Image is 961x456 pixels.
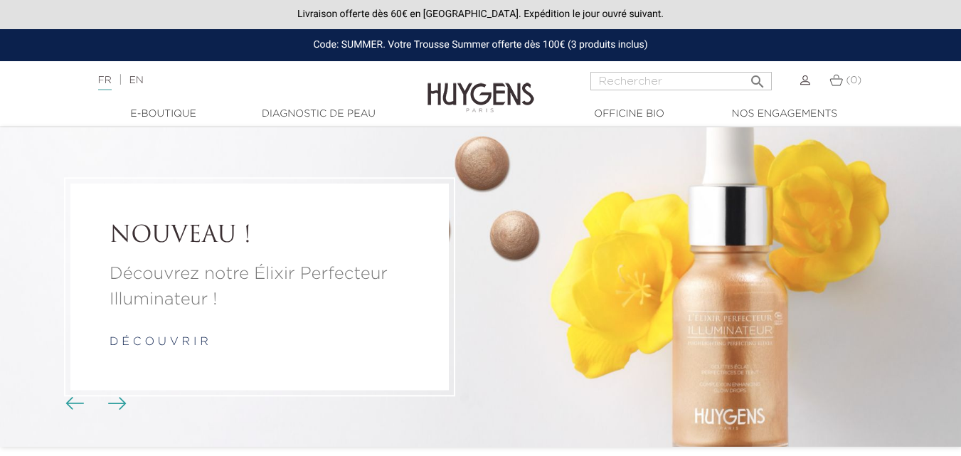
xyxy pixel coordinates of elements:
[129,75,143,85] a: EN
[846,75,861,85] span: (0)
[98,75,112,90] a: FR
[428,60,534,115] img: Huygens
[558,107,701,122] a: Officine Bio
[71,393,117,415] div: Boutons du carrousel
[110,261,410,312] a: Découvrez notre Élixir Perfecteur Illuminateur !
[713,107,856,122] a: Nos engagements
[92,107,235,122] a: E-Boutique
[110,336,208,348] a: d é c o u v r i r
[745,68,770,87] button: 
[91,72,390,89] div: |
[110,223,410,250] a: NOUVEAU !
[749,69,766,86] i: 
[590,72,772,90] input: Rechercher
[248,107,390,122] a: Diagnostic de peau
